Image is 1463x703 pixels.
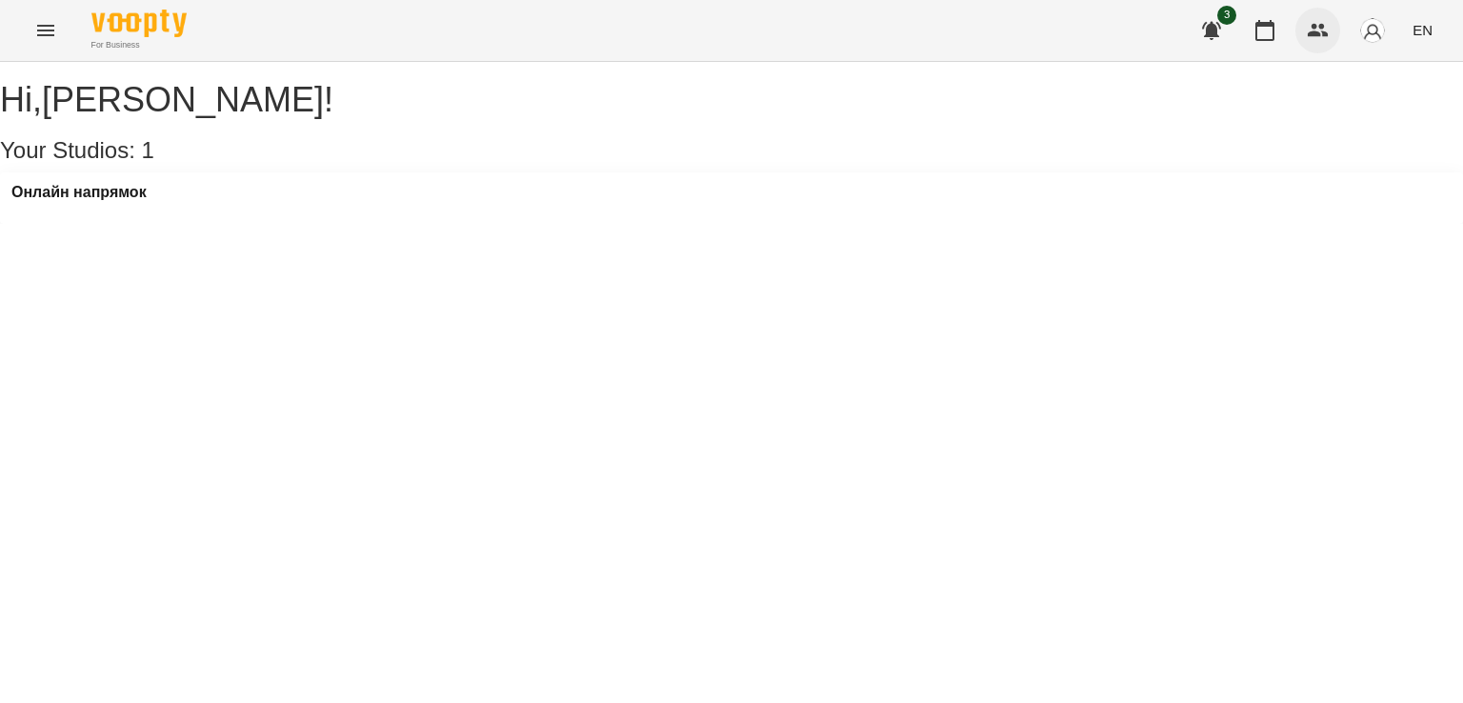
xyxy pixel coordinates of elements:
[91,39,187,51] span: For Business
[11,184,147,201] a: Онлайн напрямок
[23,8,69,53] button: Menu
[1217,6,1236,25] span: 3
[91,10,187,37] img: Voopty Logo
[142,137,154,163] span: 1
[1405,12,1440,48] button: EN
[1359,17,1386,44] img: avatar_s.png
[1413,20,1433,40] span: EN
